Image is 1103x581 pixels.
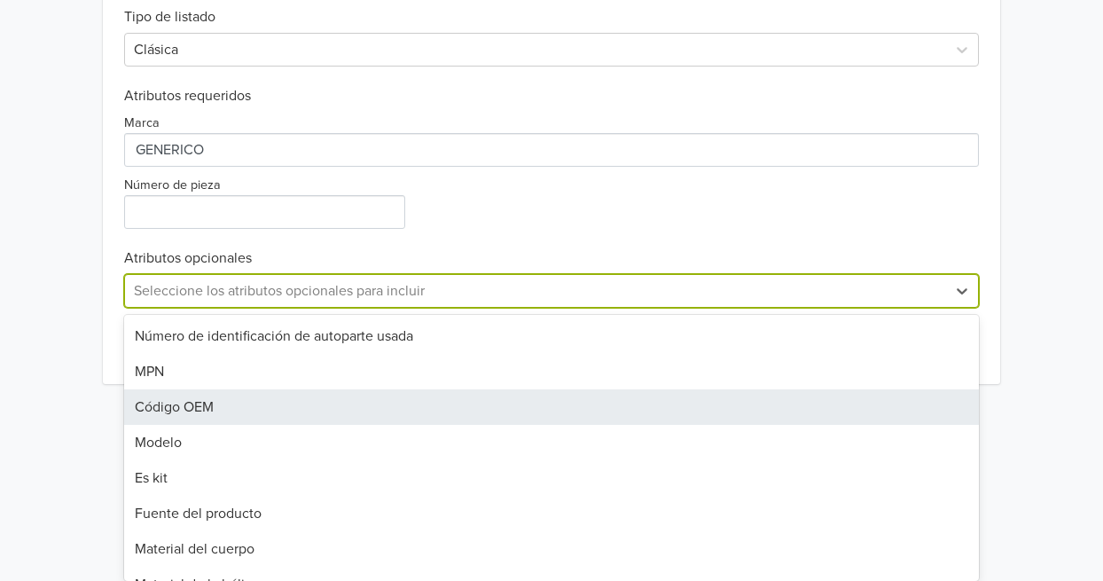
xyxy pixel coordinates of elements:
h6: Atributos requeridos [124,88,979,105]
label: Marca [124,114,160,133]
div: Es kit [124,460,979,496]
h6: Atributos opcionales [124,250,979,267]
div: Número de identificación de autoparte usada [124,318,979,354]
label: Número de pieza [124,176,221,195]
div: Modelo [124,425,979,460]
div: Material del cuerpo [124,531,979,567]
div: MPN [124,354,979,389]
div: Fuente del producto [124,496,979,531]
div: Código OEM [124,389,979,425]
